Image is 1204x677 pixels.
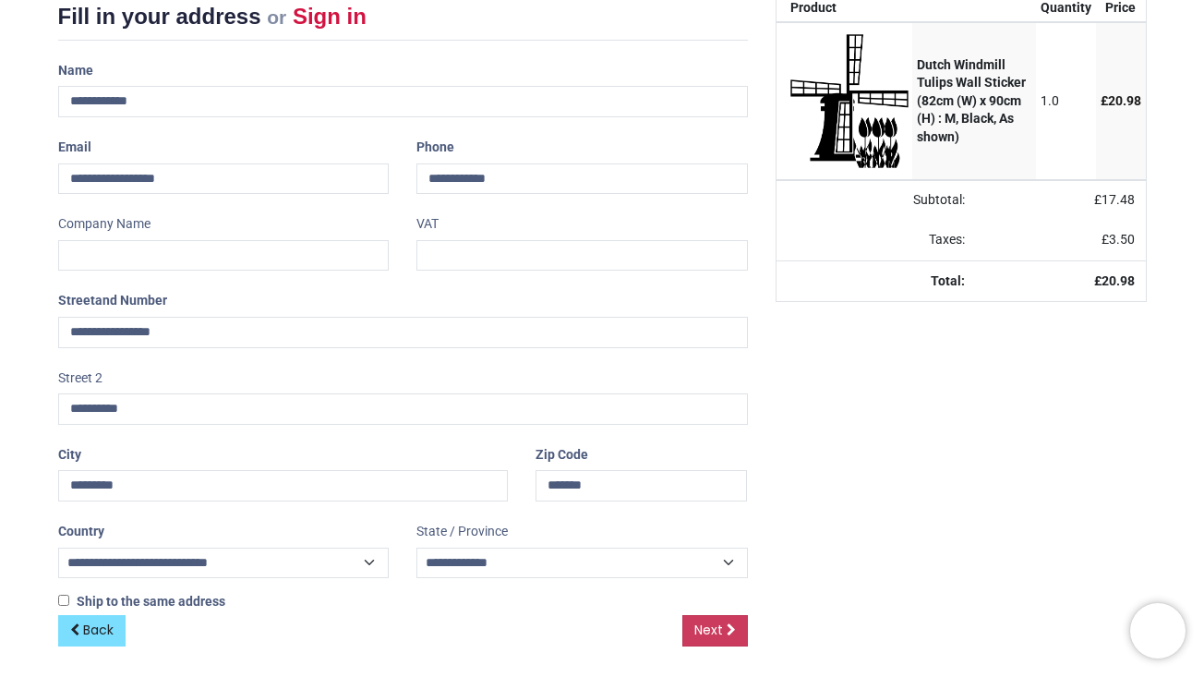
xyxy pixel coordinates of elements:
span: 20.98 [1102,273,1135,288]
input: Ship to the same address [58,595,69,606]
label: Street [58,285,167,317]
span: £ [1102,232,1135,247]
label: State / Province [416,516,508,548]
span: Back [83,621,114,639]
label: VAT [416,209,439,240]
label: Street 2 [58,363,102,394]
label: Company Name [58,209,150,240]
label: Email [58,132,91,163]
label: Zip Code [536,440,588,471]
span: 20.98 [1108,93,1141,108]
label: Name [58,55,93,87]
span: Next [694,621,723,639]
span: £ [1094,192,1135,207]
td: Taxes: [777,220,976,260]
label: Ship to the same address [58,593,225,611]
span: Fill in your address [58,4,261,29]
a: Sign in [293,4,367,29]
label: City [58,440,81,471]
a: Next [682,615,748,647]
small: or [267,6,286,28]
span: and Number [95,293,167,308]
span: 3.50 [1109,232,1135,247]
iframe: Brevo live chat [1130,603,1186,659]
strong: £ [1094,273,1135,288]
label: Country [58,516,104,548]
strong: Dutch Windmill Tulips Wall Sticker (82cm (W) x 90cm (H) : M, Black, As shown) [917,57,1026,144]
span: 17.48 [1102,192,1135,207]
strong: Total: [931,273,965,288]
div: 1.0 [1041,92,1091,111]
a: Back [58,615,126,647]
span: £ [1101,93,1141,108]
label: Phone [416,132,454,163]
img: DxPYNkXFnb9NAAAAAElFTkSuQmCC [790,34,909,167]
td: Subtotal: [777,180,976,221]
